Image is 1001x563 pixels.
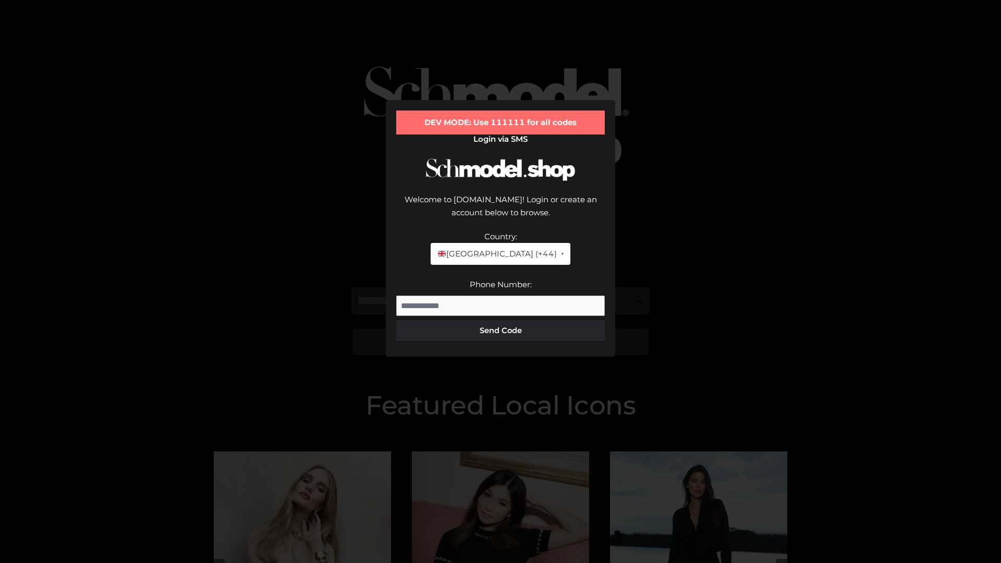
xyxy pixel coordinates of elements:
span: [GEOGRAPHIC_DATA] (+44) [437,247,556,261]
img: Schmodel Logo [422,149,579,190]
button: Send Code [396,320,605,341]
img: 🇬🇧 [438,250,446,258]
div: Welcome to [DOMAIN_NAME]! Login or create an account below to browse. [396,193,605,230]
label: Phone Number: [470,279,532,289]
label: Country: [484,231,517,241]
div: DEV MODE: Use 111111 for all codes [396,111,605,134]
h2: Login via SMS [396,134,605,144]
